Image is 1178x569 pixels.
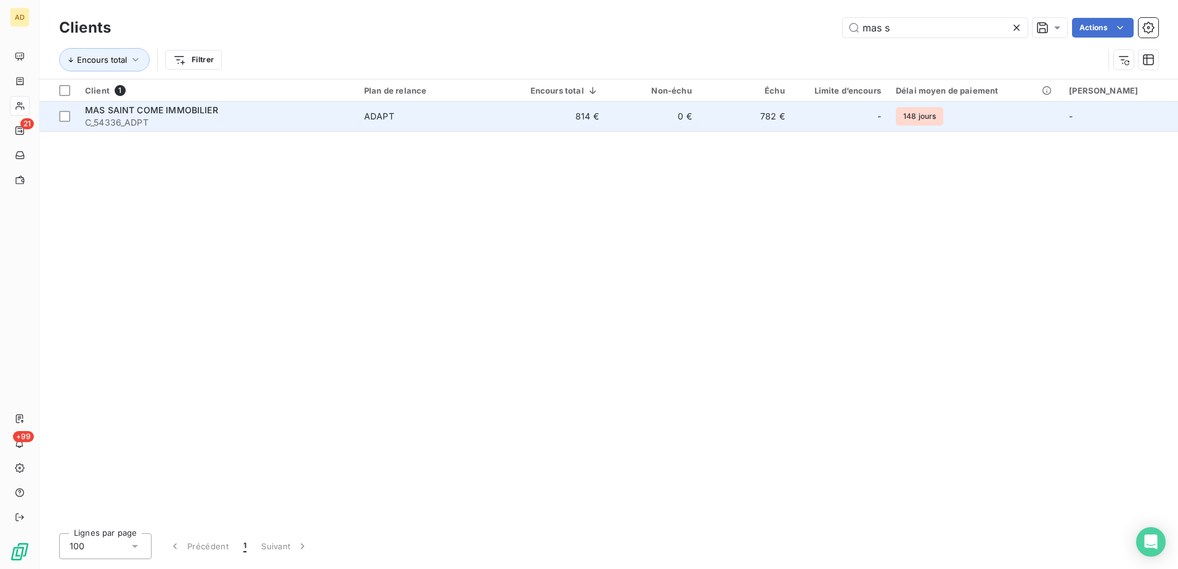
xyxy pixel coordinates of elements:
[707,86,785,95] div: Échu
[508,102,606,131] td: 814 €
[254,533,316,559] button: Suivant
[896,86,1054,95] div: Délai moyen de paiement
[77,55,127,65] span: Encours total
[115,85,126,96] span: 1
[1136,527,1166,557] div: Open Intercom Messenger
[614,86,692,95] div: Non-échu
[85,105,218,115] span: MAS SAINT COME IMMOBILIER
[10,7,30,27] div: AD
[877,110,881,123] span: -
[10,121,29,140] a: 21
[1072,18,1134,38] button: Actions
[20,118,34,129] span: 21
[70,540,84,552] span: 100
[243,540,246,552] span: 1
[165,50,222,70] button: Filtrer
[843,18,1028,38] input: Rechercher
[606,102,699,131] td: 0 €
[85,116,349,129] span: C_54336_ADPT
[85,86,110,95] span: Client
[1069,86,1171,95] div: [PERSON_NAME]
[10,542,30,562] img: Logo LeanPay
[896,107,943,126] span: 148 jours
[161,533,236,559] button: Précédent
[364,110,394,123] div: ADAPT
[800,86,881,95] div: Limite d’encours
[59,48,150,71] button: Encours total
[13,431,34,442] span: +99
[515,86,598,95] div: Encours total
[699,102,792,131] td: 782 €
[236,533,254,559] button: 1
[1069,111,1073,121] span: -
[364,86,500,95] div: Plan de relance
[59,17,111,39] h3: Clients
